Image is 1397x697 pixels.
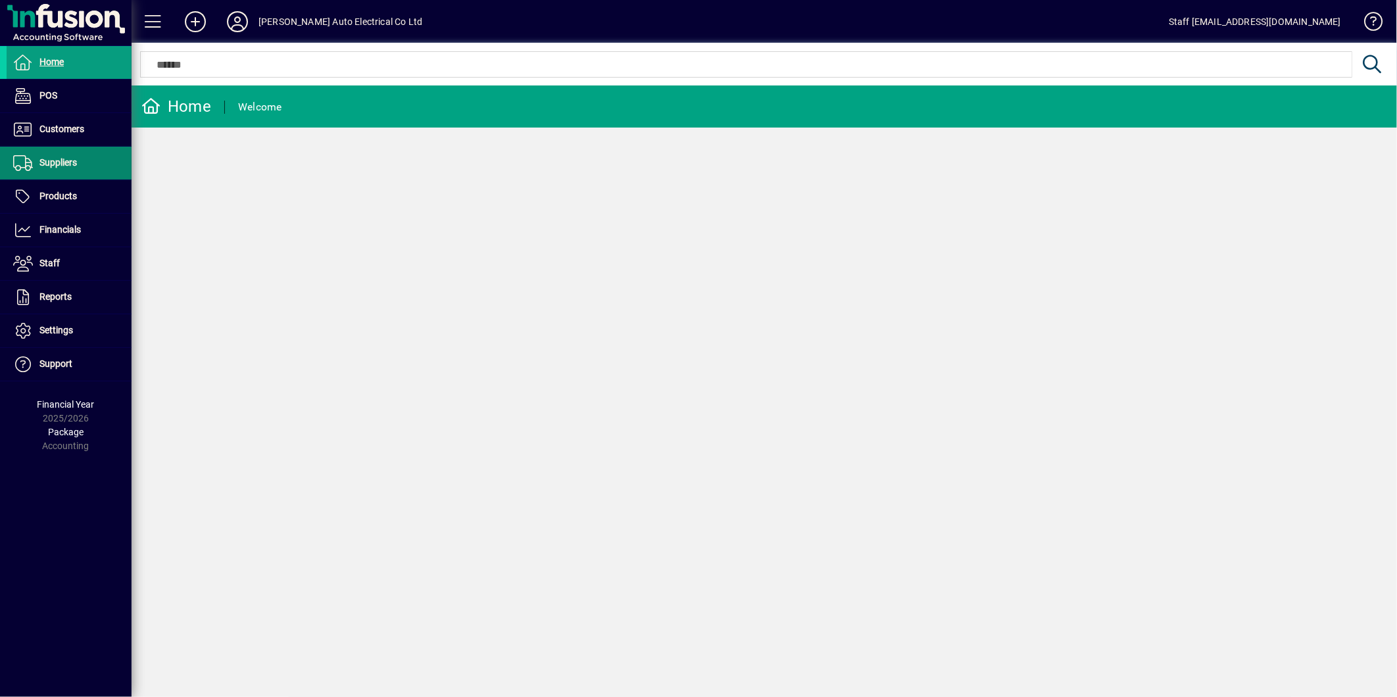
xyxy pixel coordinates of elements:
div: [PERSON_NAME] Auto Electrical Co Ltd [258,11,422,32]
div: Home [141,96,211,117]
button: Add [174,10,216,34]
a: Settings [7,314,132,347]
div: Welcome [238,97,282,118]
span: Customers [39,124,84,134]
span: Financial Year [37,399,95,410]
span: Financials [39,224,81,235]
span: Suppliers [39,157,77,168]
a: Suppliers [7,147,132,180]
a: Knowledge Base [1354,3,1381,45]
button: Profile [216,10,258,34]
span: Products [39,191,77,201]
span: Settings [39,325,73,335]
div: Staff [EMAIL_ADDRESS][DOMAIN_NAME] [1169,11,1341,32]
span: Staff [39,258,60,268]
span: POS [39,90,57,101]
span: Home [39,57,64,67]
span: Reports [39,291,72,302]
a: Products [7,180,132,213]
a: Reports [7,281,132,314]
span: Package [48,427,84,437]
a: Financials [7,214,132,247]
a: Customers [7,113,132,146]
span: Support [39,358,72,369]
a: POS [7,80,132,112]
a: Staff [7,247,132,280]
a: Support [7,348,132,381]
